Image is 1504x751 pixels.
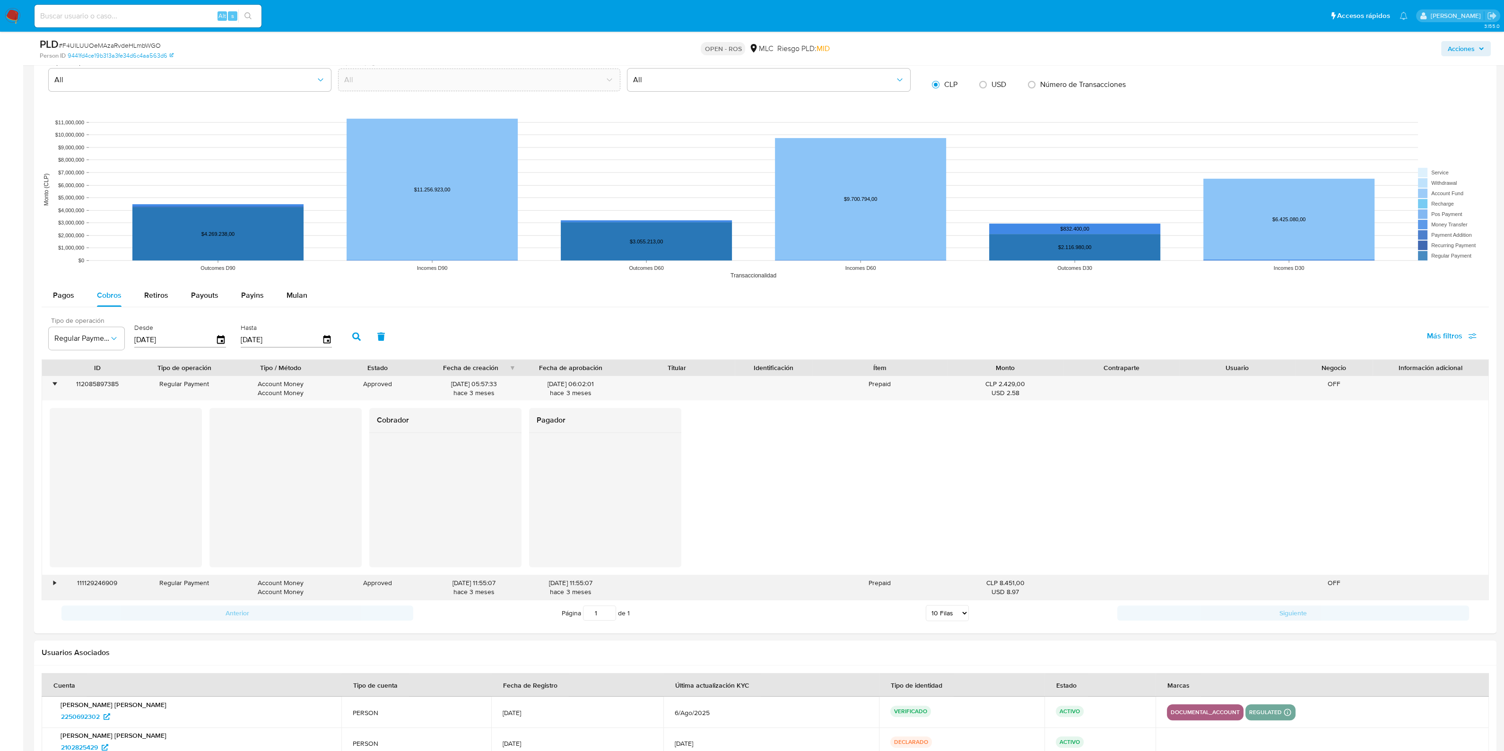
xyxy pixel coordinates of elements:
div: MLC [749,43,773,54]
p: camilafernanda.paredessaldano@mercadolibre.cl [1430,11,1484,20]
b: PLD [40,36,59,52]
p: OPEN - ROS [701,42,745,55]
span: 3.155.0 [1484,22,1499,30]
span: Riesgo PLD: [777,43,829,54]
span: s [231,11,234,20]
a: Notificaciones [1400,12,1408,20]
span: Alt [218,11,226,20]
button: search-icon [238,9,258,23]
span: Accesos rápidos [1337,11,1390,21]
span: MID [816,43,829,54]
b: Person ID [40,52,66,60]
a: 9441fd4ce19b313a3fe34d6c4aa563d6 [68,52,174,60]
span: # F4UlLUUOeMAzaRvdeHLmbWGO [59,41,161,50]
a: Salir [1487,11,1497,21]
button: Acciones [1441,41,1491,56]
input: Buscar usuario o caso... [35,10,261,22]
h2: Usuarios Asociados [42,648,1489,657]
span: Acciones [1448,41,1475,56]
